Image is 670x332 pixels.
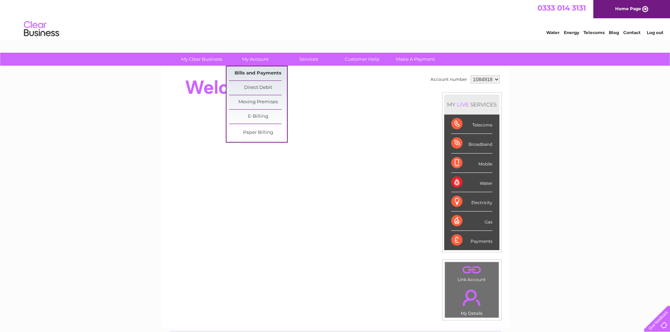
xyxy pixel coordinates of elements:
[173,53,231,66] a: My Clear Business
[451,154,492,173] div: Mobile
[546,30,560,35] a: Water
[564,30,579,35] a: Energy
[447,285,497,310] a: .
[429,73,469,85] td: Account number
[455,101,470,108] div: LIVE
[451,134,492,153] div: Broadband
[229,126,287,140] a: Paper Billing
[229,81,287,95] a: Direct Debit
[226,53,284,66] a: My Account
[229,66,287,80] a: Bills and Payments
[445,284,499,318] td: My Details
[445,262,499,284] td: Link Account
[24,18,59,40] img: logo.png
[451,211,492,231] div: Gas
[623,30,640,35] a: Contact
[169,4,502,34] div: Clear Business is a trading name of Verastar Limited (registered in [GEOGRAPHIC_DATA] No. 3667643...
[451,192,492,211] div: Electricity
[451,231,492,250] div: Payments
[609,30,619,35] a: Blog
[451,173,492,192] div: Water
[447,264,497,276] a: .
[229,95,287,109] a: Moving Premises
[444,95,499,115] div: MY SERVICES
[451,115,492,134] div: Telecoms
[280,53,338,66] a: Services
[583,30,605,35] a: Telecoms
[537,4,586,12] a: 0333 014 3131
[387,53,445,66] a: Make A Payment
[333,53,391,66] a: Customer Help
[647,30,663,35] a: Log out
[229,110,287,124] a: E-Billing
